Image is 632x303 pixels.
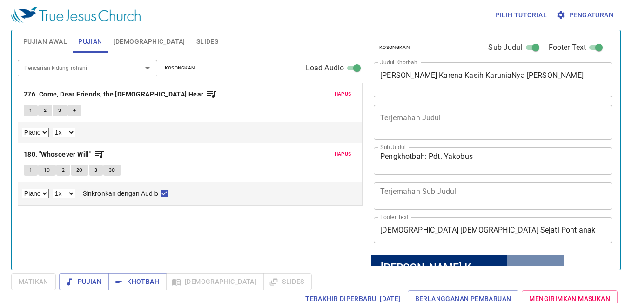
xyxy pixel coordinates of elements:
[549,42,586,53] span: Footer Text
[495,9,547,21] span: Pilih tutorial
[165,64,195,72] span: Kosongkan
[11,7,141,23] img: True Jesus Church
[67,105,81,116] button: 4
[24,149,91,160] b: 180. "Whosoever Will"
[380,152,605,170] textarea: Pengkhotbah: Pdt. Yakobus
[488,42,522,53] span: Sub Judul
[103,165,121,176] button: 3C
[29,166,32,174] span: 1
[67,276,101,288] span: Pujian
[56,165,70,176] button: 2
[141,62,154,75] button: Open
[38,165,56,176] button: 1C
[24,89,204,100] b: 276. Come, Dear Friends, the [DEMOGRAPHIC_DATA] Hear
[196,36,218,48] span: Slides
[24,165,38,176] button: 1
[76,166,83,174] span: 2C
[24,105,38,116] button: 1
[116,276,159,288] span: Khotbah
[24,89,217,100] button: 276. Come, Dear Friends, the [DEMOGRAPHIC_DATA] Hear
[53,128,75,137] select: Playback Rate
[379,43,410,52] span: Kosongkan
[24,149,105,160] button: 180. "Whosoever Will"
[44,166,50,174] span: 1C
[554,7,617,24] button: Pengaturan
[59,273,109,290] button: Pujian
[22,189,49,198] select: Select Track
[62,166,65,174] span: 2
[335,150,351,158] span: Hapus
[108,273,167,290] button: Khotbah
[89,165,103,176] button: 3
[114,36,185,48] span: [DEMOGRAPHIC_DATA]
[29,106,32,115] span: 1
[53,189,75,198] select: Playback Rate
[38,105,52,116] button: 2
[491,7,551,24] button: Pilih tutorial
[109,166,115,174] span: 3C
[335,90,351,98] span: Hapus
[329,89,357,100] button: Hapus
[380,71,605,89] textarea: [PERSON_NAME] Karena Kasih KaruniaNya [PERSON_NAME]
[159,62,201,74] button: Kosongkan
[73,106,76,115] span: 4
[44,106,47,115] span: 2
[58,106,61,115] span: 3
[329,149,357,160] button: Hapus
[374,42,415,53] button: Kosongkan
[78,36,102,48] span: Pujian
[83,189,158,199] span: Sinkronkan dengan Audio
[53,105,67,116] button: 3
[71,165,88,176] button: 2C
[94,166,97,174] span: 3
[306,62,344,74] span: Load Audio
[23,36,67,48] span: Pujian Awal
[22,128,49,137] select: Select Track
[558,9,613,21] span: Pengaturan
